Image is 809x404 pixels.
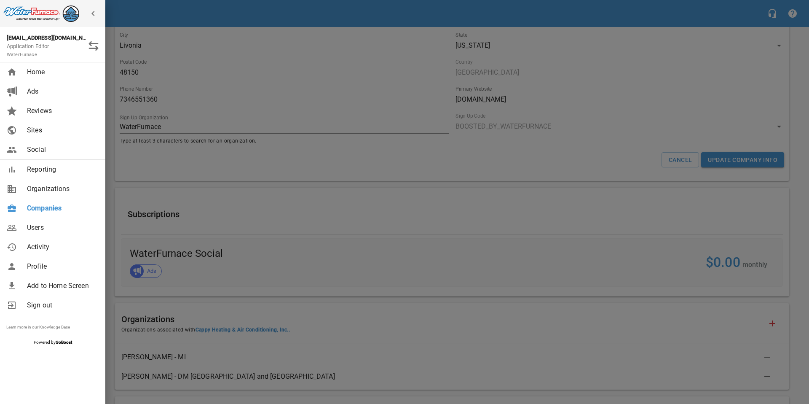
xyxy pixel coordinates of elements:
span: Reviews [27,106,95,116]
span: Add to Home Screen [27,281,95,291]
span: Home [27,67,95,77]
button: Switch Role [83,36,104,56]
img: waterfurnace_logo.png [3,3,79,22]
span: Powered by [34,340,72,345]
span: Sites [27,125,95,135]
a: Learn more in our Knowledge Base [6,325,70,329]
strong: [EMAIL_ADDRESS][DOMAIN_NAME] [7,35,96,41]
span: Organizations [27,184,95,194]
span: Users [27,223,95,233]
span: Social [27,145,95,155]
span: Companies [27,203,95,213]
span: Application Editor [7,43,49,58]
span: Reporting [27,164,95,175]
span: Activity [27,242,95,252]
strong: GoBoost [56,340,72,345]
span: Sign out [27,300,95,310]
span: Profile [27,261,95,272]
small: WaterFurnace [7,52,37,57]
span: Ads [27,86,95,97]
